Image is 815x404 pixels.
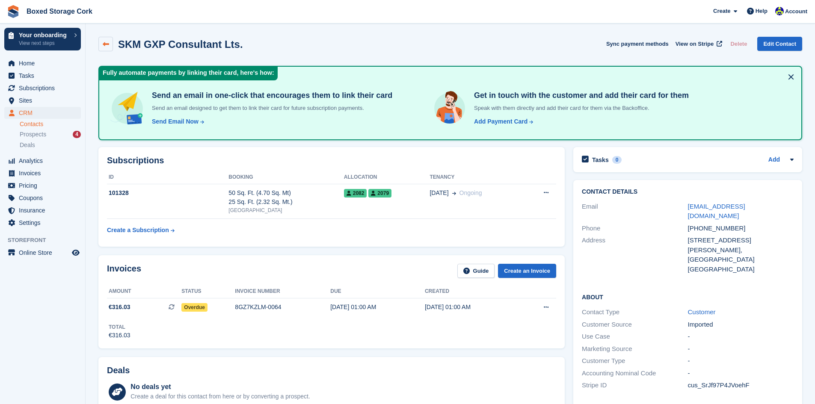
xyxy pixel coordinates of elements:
th: ID [107,171,228,184]
span: Sites [19,94,70,106]
a: menu [4,217,81,229]
a: menu [4,107,81,119]
span: €316.03 [109,303,130,312]
h2: Subscriptions [107,156,556,165]
span: Help [756,7,768,15]
th: Booking [228,171,344,184]
a: Boxed Storage Cork [23,4,96,18]
img: send-email-b5881ef4c8f827a638e46e229e590028c7e36e3a6c99d2365469aff88783de13.svg [110,91,145,126]
span: View on Stripe [676,40,714,48]
a: menu [4,247,81,259]
th: Due [330,285,425,298]
p: Your onboarding [19,32,70,38]
span: 2082 [344,189,367,198]
h4: Send an email in one-click that encourages them to link their card [148,91,392,100]
a: menu [4,155,81,167]
span: Home [19,57,70,69]
span: Pricing [19,180,70,192]
span: Overdue [181,303,207,312]
div: [DATE] 01:00 AM [425,303,519,312]
a: Create a Subscription [107,222,175,238]
span: Tasks [19,70,70,82]
div: [DATE] 01:00 AM [330,303,425,312]
a: Create an Invoice [498,264,556,278]
a: menu [4,94,81,106]
a: Your onboarding View next steps [4,28,81,50]
div: - [688,332,794,342]
span: Deals [20,141,35,149]
a: Contacts [20,120,81,128]
div: Use Case [582,332,688,342]
a: menu [4,204,81,216]
h2: Invoices [107,264,141,278]
div: Address [582,236,688,274]
div: Email [582,202,688,221]
a: Edit Contact [757,37,802,51]
span: Storefront [8,236,85,245]
span: [DATE] [430,189,448,198]
a: Customer [688,308,716,316]
div: Customer Source [582,320,688,330]
div: Phone [582,224,688,233]
div: Add Payment Card [474,117,528,126]
div: Create a deal for this contact from here or by converting a prospect. [130,392,310,401]
button: Delete [727,37,750,51]
div: 8GZ7KZLM-0064 [235,303,330,312]
a: Prospects 4 [20,130,81,139]
span: Analytics [19,155,70,167]
span: Insurance [19,204,70,216]
p: Speak with them directly and add their card for them via the Backoffice. [471,104,689,112]
div: cus_SrJf97P4JVoehF [688,380,794,390]
a: Guide [457,264,495,278]
span: Subscriptions [19,82,70,94]
a: Add Payment Card [471,117,534,126]
h2: Deals [107,366,130,375]
div: - [688,356,794,366]
div: Accounting Nominal Code [582,369,688,378]
h4: Get in touch with the customer and add their card for them [471,91,689,100]
span: Online Store [19,247,70,259]
div: - [688,344,794,354]
a: menu [4,180,81,192]
p: Send an email designed to get them to link their card for future subscription payments. [148,104,392,112]
div: Imported [688,320,794,330]
span: Create [713,7,730,15]
div: 101328 [107,189,228,198]
div: [GEOGRAPHIC_DATA] [688,265,794,274]
a: [EMAIL_ADDRESS][DOMAIN_NAME] [688,203,745,220]
span: Settings [19,217,70,229]
h2: SKM GXP Consultant Lts. [118,38,243,50]
a: menu [4,70,81,82]
div: [GEOGRAPHIC_DATA] [228,206,344,214]
th: Tenancy [430,171,524,184]
img: get-in-touch-e3e95b6451f4e49772a6039d3abdde126589d6f45a760754adfa51be33bf0f70.svg [432,91,467,126]
h2: Tasks [592,156,609,164]
div: [PHONE_NUMBER] [688,224,794,233]
span: Invoices [19,167,70,179]
a: menu [4,57,81,69]
span: CRM [19,107,70,119]
div: €316.03 [109,331,130,340]
div: [STREET_ADDRESS][PERSON_NAME], [688,236,794,255]
div: Fully automate payments by linking their card, here's how: [99,67,278,80]
h2: Contact Details [582,189,794,195]
th: Invoice number [235,285,330,298]
th: Created [425,285,519,298]
button: Sync payment methods [606,37,669,51]
a: menu [4,167,81,179]
div: Marketing Source [582,344,688,354]
div: Total [109,323,130,331]
div: Customer Type [582,356,688,366]
div: 50 Sq. Ft. (4.70 Sq. Mt) 25 Sq. Ft. (2.32 Sq. Mt.) [228,189,344,206]
div: 0 [612,156,622,164]
img: stora-icon-8386f47178a22dfd0bd8f6a31ec36ba5ce8667c1dd55bd0f319d3a0aa187defe.svg [7,5,20,18]
a: menu [4,82,81,94]
span: Account [785,7,807,16]
span: 2079 [368,189,391,198]
span: Prospects [20,130,46,139]
a: Add [768,155,780,165]
th: Allocation [344,171,430,184]
span: Ongoing [459,189,482,196]
a: View on Stripe [672,37,724,51]
th: Amount [107,285,181,298]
